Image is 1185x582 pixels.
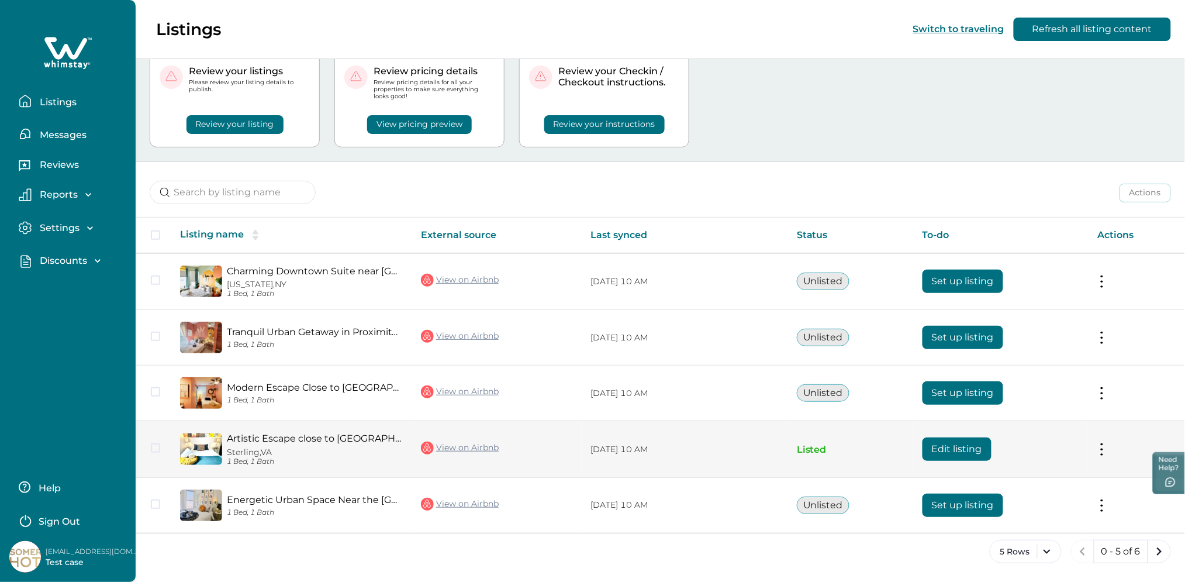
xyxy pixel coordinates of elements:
p: 1 Bed, 1 Bath [227,290,402,298]
p: 1 Bed, 1 Bath [227,396,402,405]
p: Reports [36,189,78,201]
button: Listings [19,89,126,113]
button: Refresh all listing content [1014,18,1171,41]
button: Reports [19,188,126,201]
button: Unlisted [797,497,849,514]
button: 5 Rows [990,540,1062,563]
p: [DATE] 10 AM [591,276,778,288]
button: View pricing preview [367,115,472,134]
a: View on Airbnb [421,497,499,512]
th: Status [787,218,913,253]
th: To-do [913,218,1088,253]
p: Listed [797,444,904,456]
button: Review your instructions [544,115,665,134]
th: Actions [1088,218,1185,253]
a: Modern Escape Close to [GEOGRAPHIC_DATA] [227,382,402,393]
th: External source [412,218,582,253]
button: Set up listing [923,381,1003,405]
button: Sign Out [19,508,122,532]
button: Set up listing [923,326,1003,349]
p: Review pricing details for all your properties to make sure everything looks good! [374,79,495,101]
img: propertyImage_Artistic Escape close to Balboa Park & Convention [180,433,222,465]
a: View on Airbnb [421,329,499,344]
p: 0 - 5 of 6 [1101,546,1141,557]
th: Last synced [582,218,787,253]
p: [DATE] 10 AM [591,500,778,511]
button: Actions [1120,184,1171,202]
p: [EMAIL_ADDRESS][DOMAIN_NAME] [46,546,139,557]
img: propertyImage_Tranquil Urban Getaway in Proximity to Gaslamp [180,322,222,353]
p: Test case [46,557,139,569]
p: Please review your listing details to publish. [189,79,310,93]
button: Unlisted [797,384,849,402]
a: Charming Downtown Suite near [GEOGRAPHIC_DATA] [227,266,402,277]
button: Discounts [19,254,126,268]
button: Edit listing [923,438,991,461]
button: Review your listing [186,115,284,134]
p: [US_STATE], NY [227,280,402,290]
p: Review your listings [189,66,310,77]
p: 1 Bed, 1 Bath [227,457,402,466]
a: View on Airbnb [421,273,499,288]
button: Unlisted [797,273,849,290]
button: Reviews [19,155,126,178]
img: propertyImage_Modern Escape Close to Little Italy [180,377,222,409]
p: [DATE] 10 AM [591,444,778,456]
p: Discounts [36,255,87,267]
p: [DATE] 10 AM [591,332,778,344]
button: Help [19,476,122,499]
button: Switch to traveling [913,23,1004,35]
button: sorting [244,229,267,241]
button: next page [1148,540,1171,563]
button: Messages [19,122,126,146]
a: Tranquil Urban Getaway in Proximity to Gaslamp [227,326,402,338]
input: Search by listing name [150,181,316,204]
button: previous page [1071,540,1094,563]
p: Sterling, VA [227,447,402,457]
button: Settings [19,221,126,235]
p: 1 Bed, 1 Bath [227,508,402,517]
p: Listings [36,97,77,108]
p: Sign Out [39,516,80,528]
button: Set up listing [923,270,1003,293]
p: Listings [156,19,221,39]
a: View on Airbnb [421,440,499,456]
button: Unlisted [797,329,849,346]
a: Artistic Escape close to [GEOGRAPHIC_DATA] & Convention [227,433,402,444]
a: Energetic Urban Space Near the [GEOGRAPHIC_DATA] [227,494,402,505]
img: propertyImage_Energetic Urban Space Near the Gaslamp District [180,490,222,521]
p: 1 Bed, 1 Bath [227,340,402,349]
p: [DATE] 10 AM [591,388,778,400]
a: View on Airbnb [421,384,499,400]
p: Messages [36,129,87,141]
button: 0 - 5 of 6 [1094,540,1148,563]
p: Help [35,483,61,494]
p: Review your Checkin / Checkout instructions. [558,66,679,88]
p: Settings [36,222,80,234]
button: Set up listing [923,494,1003,517]
p: Reviews [36,159,79,171]
img: Whimstay Host [9,541,41,573]
img: propertyImage_Charming Downtown Suite near Convention Center [180,266,222,297]
th: Listing name [171,218,412,253]
p: Review pricing details [374,66,495,77]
